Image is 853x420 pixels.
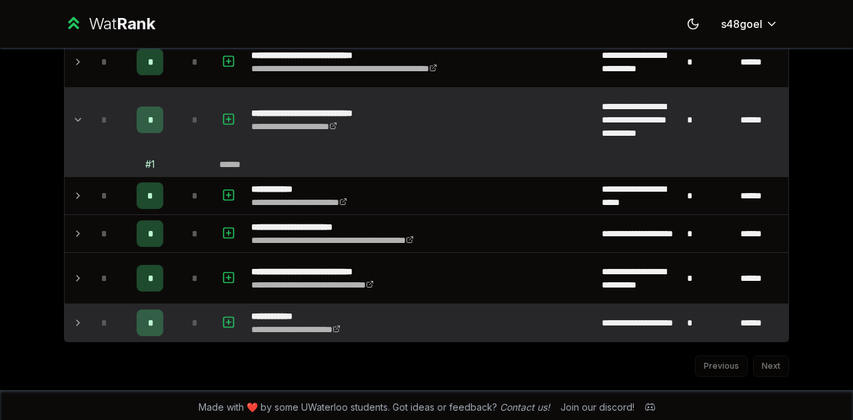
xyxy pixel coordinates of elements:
[721,16,762,32] span: s48goel
[145,158,155,171] div: # 1
[199,401,550,414] span: Made with ❤️ by some UWaterloo students. Got ideas or feedback?
[710,12,789,36] button: s48goel
[64,13,155,35] a: WatRank
[89,13,155,35] div: Wat
[500,401,550,413] a: Contact us!
[117,14,155,33] span: Rank
[560,401,634,414] div: Join our discord!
